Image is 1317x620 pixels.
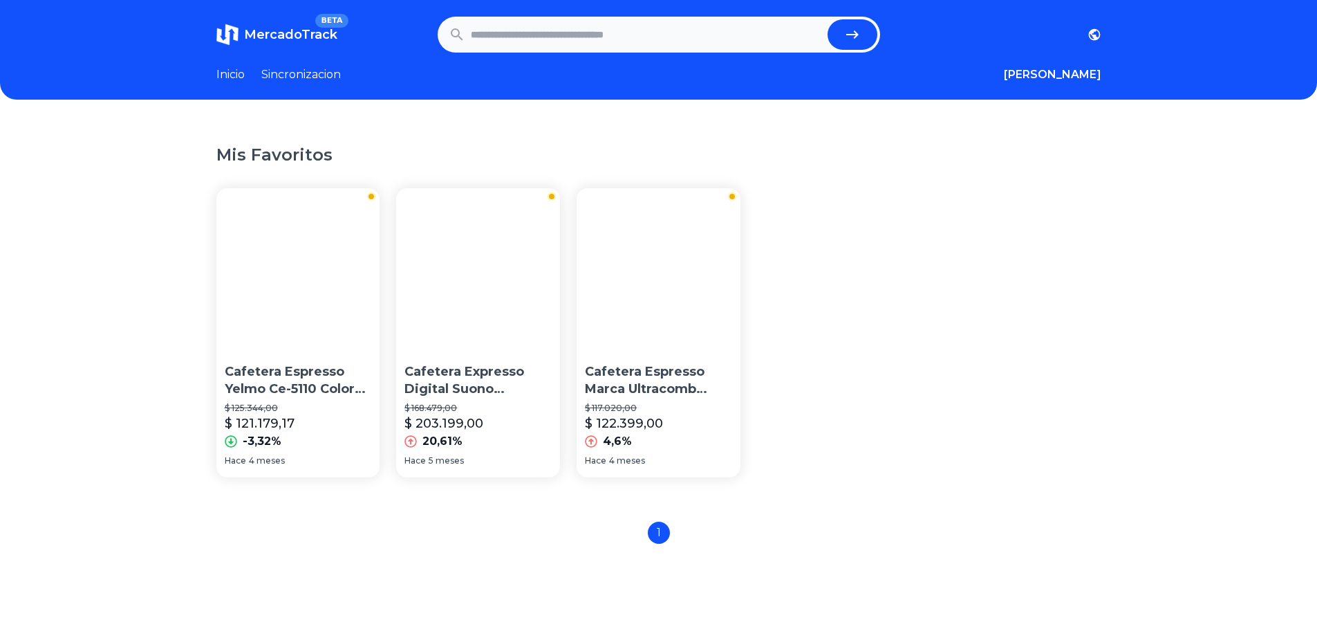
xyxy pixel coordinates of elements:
span: MercadoTrack [244,27,337,42]
button: [PERSON_NAME] [1004,66,1101,83]
span: 5 meses [429,455,464,466]
p: Cafetera Espresso Marca Ultracomb Modelo Ce-6108 Color Rojo [585,363,732,398]
span: 4 meses [609,455,645,466]
span: Hace [404,455,426,466]
img: Cafetera Espresso Yelmo Ce-5110 Color Negro [216,188,380,352]
a: Cafetera Espresso Marca Ultracomb Modelo Ce-6108 Color RojoCafetera Espresso Marca Ultracomb Mode... [577,188,740,477]
p: $ 117.020,00 [585,403,732,414]
a: Sincronizacion [261,66,341,83]
a: Cafetera Expresso Digital Suono Automática Acero Inox 1.5 L Color PlateadoCafetera Expresso Digit... [396,188,560,477]
p: $ 125.344,00 [225,403,372,414]
p: -3,32% [243,433,281,450]
p: Cafetera Expresso Digital Suono Automática Acero Inox 1.5 L Color Plateado [404,363,552,398]
img: Cafetera Expresso Digital Suono Automática Acero Inox 1.5 L Color Plateado [396,188,560,352]
a: Inicio [216,66,245,83]
h1: Mis Favoritos [216,144,1101,166]
span: 4 meses [249,455,285,466]
span: Hace [225,455,246,466]
img: MercadoTrack [216,24,239,46]
span: Hace [585,455,606,466]
p: 4,6% [603,433,632,450]
p: $ 203.199,00 [404,414,483,433]
a: Cafetera Espresso Yelmo Ce-5110 Color NegroCafetera Espresso Yelmo Ce-5110 Color Negro$ 125.344,0... [216,188,380,477]
p: 20,61% [422,433,463,450]
p: $ 168.479,00 [404,403,552,414]
a: MercadoTrackBETA [216,24,337,46]
span: BETA [315,14,348,28]
img: Cafetera Espresso Marca Ultracomb Modelo Ce-6108 Color Rojo [577,188,740,352]
p: $ 122.399,00 [585,414,663,433]
p: Cafetera Espresso Yelmo Ce-5110 Color Negro [225,363,372,398]
p: $ 121.179,17 [225,414,295,433]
